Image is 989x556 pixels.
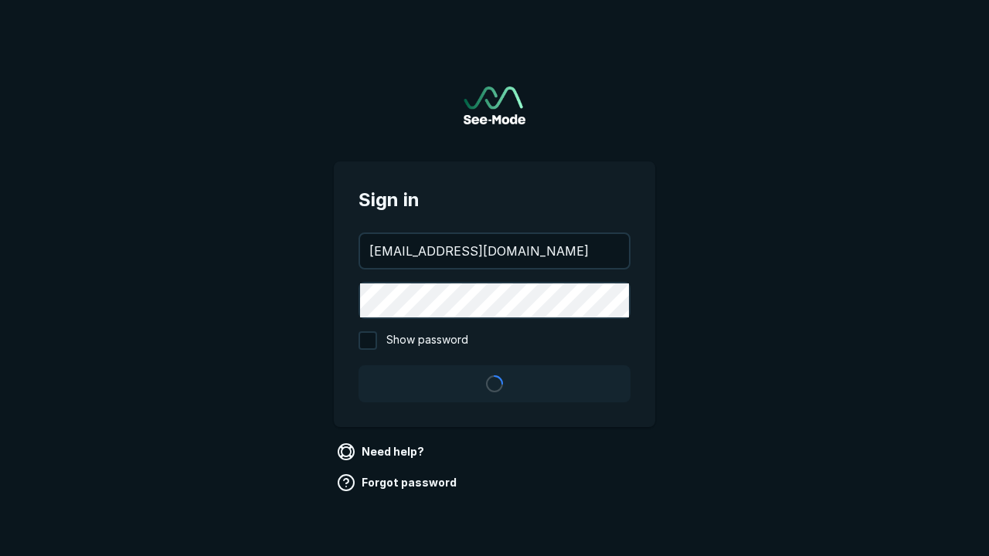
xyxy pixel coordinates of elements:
span: Sign in [359,186,630,214]
img: See-Mode Logo [464,86,525,124]
input: your@email.com [360,234,629,268]
a: Need help? [334,439,430,464]
span: Show password [386,331,468,350]
a: Forgot password [334,470,463,495]
a: Go to sign in [464,86,525,124]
